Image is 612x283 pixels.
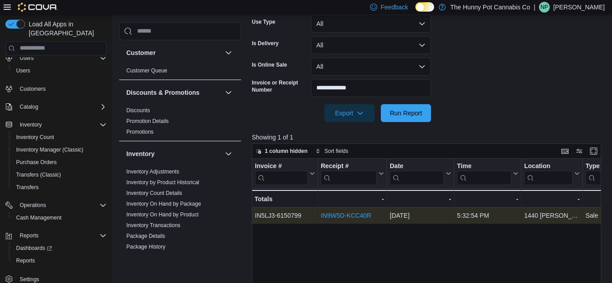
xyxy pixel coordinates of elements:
button: 1 column hidden [252,146,311,156]
button: Reports [2,229,110,242]
button: All [311,15,431,33]
span: Users [13,65,107,76]
a: Transfers [13,182,42,193]
button: Receipt # [321,162,384,185]
label: Invoice or Receipt Number [252,79,307,93]
div: Customer [119,65,241,80]
span: Feedback [381,3,408,12]
button: Run Report [381,104,431,122]
div: 5:32:54 PM [457,210,518,221]
button: All [311,58,431,76]
div: Invoice # [255,162,308,185]
a: Users [13,65,34,76]
p: The Hunny Pot Cannabis Co [450,2,530,13]
div: Totals [254,194,315,204]
div: Receipt # [321,162,377,170]
span: Settings [20,276,39,283]
a: Transfers (Classic) [13,169,65,180]
span: Package History [126,243,165,250]
div: - [457,194,518,204]
p: Showing 1 of 1 [252,133,605,142]
div: Discounts & Promotions [119,105,241,141]
span: Users [16,67,30,74]
span: Sort fields [324,148,348,155]
button: Inventory Manager (Classic) [9,144,110,156]
button: Enter fullscreen [588,146,599,156]
span: Inventory Transactions [126,222,181,229]
a: Dashboards [9,242,110,254]
span: Inventory On Hand by Product [126,211,198,218]
span: Inventory by Product Historical [126,179,199,186]
span: 1 column hidden [265,148,307,155]
span: Transfers (Classic) [16,171,61,178]
button: Display options [574,146,585,156]
button: All [311,36,431,54]
span: Inventory Manager (Classic) [13,144,107,155]
span: NP [541,2,548,13]
button: Reports [16,230,42,241]
div: Location [524,162,573,185]
button: Customers [2,82,110,95]
span: Reports [20,232,39,239]
span: Inventory Count [13,132,107,143]
div: 1440 [PERSON_NAME] Dr [524,210,580,221]
button: Inventory [126,149,221,158]
p: | [534,2,535,13]
button: Users [16,53,37,63]
a: Discounts [126,107,150,114]
p: [PERSON_NAME] [553,2,605,13]
a: Inventory Adjustments [126,169,179,175]
span: Inventory Count [16,134,54,141]
a: Customers [16,84,49,94]
div: IN5LJ3-6150799 [255,210,315,221]
span: Users [16,53,107,63]
a: Dashboards [13,243,56,253]
a: Purchase Orders [13,157,60,168]
span: Inventory On Hand by Package [126,200,201,207]
span: Inventory [16,119,107,130]
div: Time [457,162,511,185]
button: Export [324,104,375,122]
a: Inventory Manager (Classic) [13,144,87,155]
span: Reports [16,230,107,241]
button: Discounts & Promotions [223,87,234,98]
button: Transfers (Classic) [9,169,110,181]
span: Inventory [20,121,42,128]
a: Reports [13,255,39,266]
span: Promotion Details [126,118,169,125]
span: Cash Management [16,214,61,221]
div: - [524,194,580,204]
label: Is Delivery [252,40,279,47]
a: Inventory Count [13,132,58,143]
a: Package Details [126,233,165,239]
a: Customer Queue [126,68,167,74]
span: Export [330,104,369,122]
div: Receipt # URL [321,162,377,185]
span: Operations [20,202,46,209]
span: Inventory Adjustments [126,168,179,175]
a: IN9W5D-KCC40R [321,212,371,219]
button: Keyboard shortcuts [560,146,570,156]
span: Catalog [20,103,38,110]
button: Cash Management [9,211,110,224]
button: Operations [2,199,110,211]
span: Transfers (Classic) [13,169,107,180]
div: - [321,194,384,204]
button: Customer [223,47,234,58]
input: Dark Mode [415,2,434,12]
span: Transfers [16,184,39,191]
a: Inventory Count Details [126,190,182,196]
span: Inventory Manager (Classic) [16,146,83,153]
div: Invoice # [255,162,308,170]
span: Catalog [16,101,107,112]
h3: Discounts & Promotions [126,88,199,97]
button: Users [9,64,110,77]
button: Discounts & Promotions [126,88,221,97]
label: Is Online Sale [252,61,287,68]
span: Run Report [390,109,422,118]
span: Dashboards [16,245,52,252]
a: Package History [126,244,165,250]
